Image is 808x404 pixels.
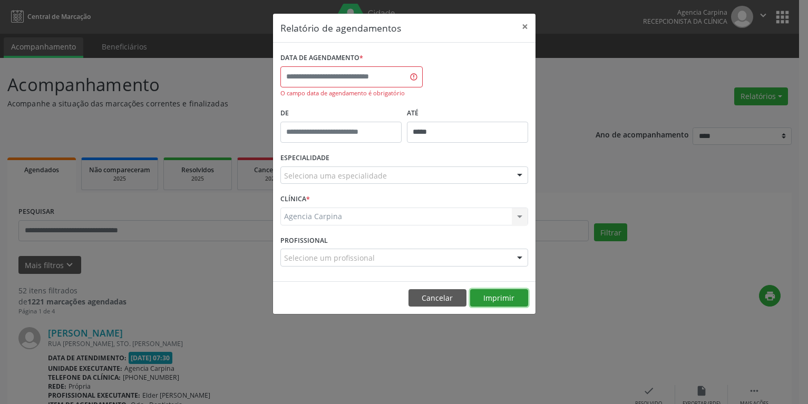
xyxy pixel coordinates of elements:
[280,233,328,249] label: PROFISSIONAL
[514,14,536,40] button: Close
[280,50,363,66] label: DATA DE AGENDAMENTO
[280,150,329,166] label: ESPECIALIDADE
[280,191,310,208] label: CLÍNICA
[280,21,401,35] h5: Relatório de agendamentos
[284,252,375,263] span: Selecione um profissional
[280,105,402,122] label: De
[280,89,423,98] div: O campo data de agendamento é obrigatório
[284,170,387,181] span: Seleciona uma especialidade
[407,105,528,122] label: ATÉ
[408,289,466,307] button: Cancelar
[470,289,528,307] button: Imprimir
